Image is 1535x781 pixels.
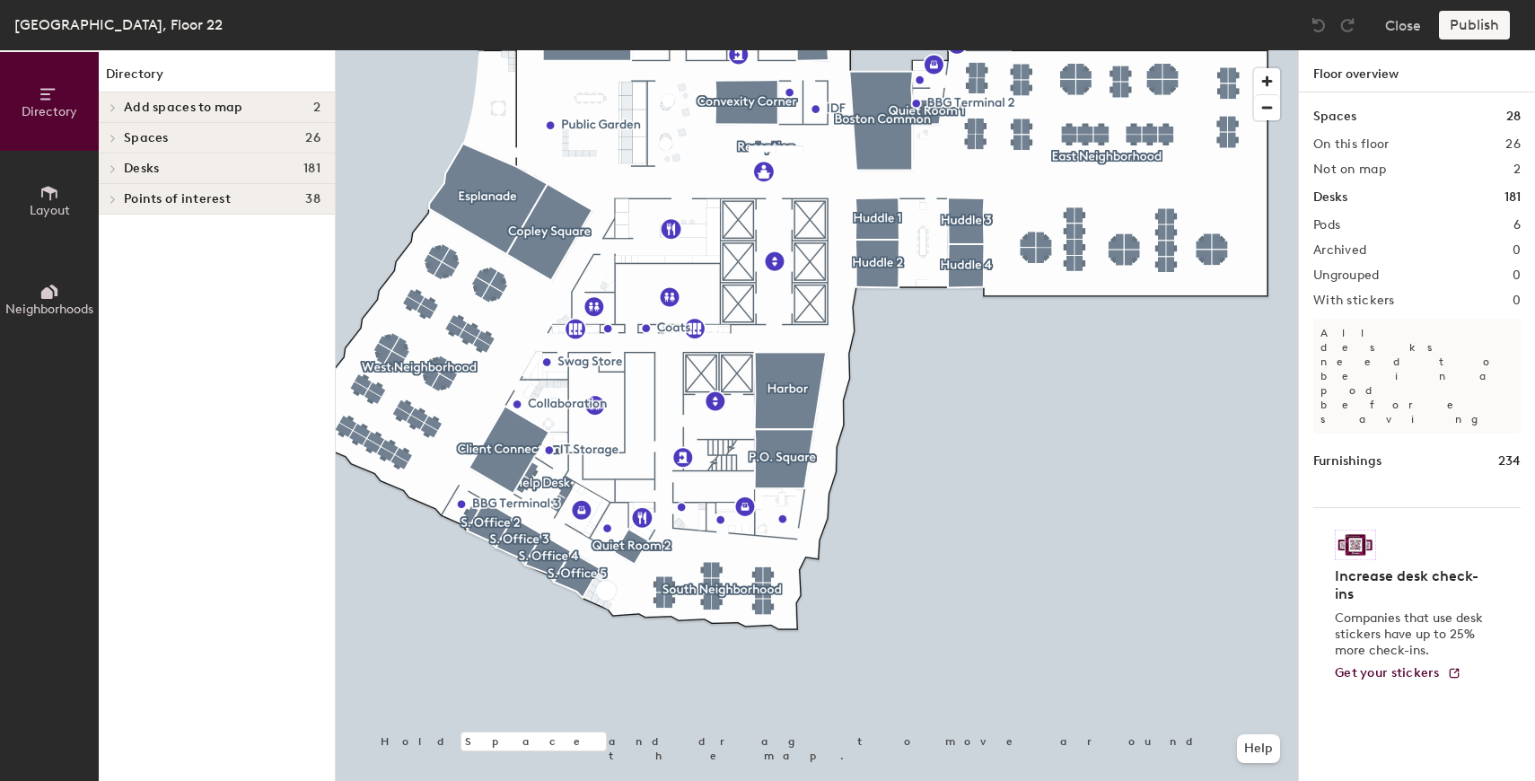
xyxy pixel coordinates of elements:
h4: Increase desk check-ins [1335,567,1488,603]
h2: On this floor [1313,137,1390,152]
h1: 28 [1506,107,1521,127]
span: Add spaces to map [124,101,243,115]
span: 181 [303,162,320,176]
h2: 26 [1505,137,1521,152]
span: Points of interest [124,192,231,206]
h2: 0 [1513,268,1521,283]
span: Get your stickers [1335,665,1440,680]
div: [GEOGRAPHIC_DATA], Floor 22 [14,13,223,36]
h2: 6 [1513,218,1521,233]
span: 2 [313,101,320,115]
h1: 181 [1504,188,1521,207]
h2: Not on map [1313,162,1386,177]
h1: 234 [1498,452,1521,471]
h2: Pods [1313,218,1340,233]
img: Redo [1338,16,1356,34]
span: Layout [30,203,70,218]
h2: With stickers [1313,294,1395,308]
p: All desks need to be in a pod before saving [1313,319,1521,434]
p: Companies that use desk stickers have up to 25% more check-ins. [1335,610,1488,659]
h1: Desks [1313,188,1347,207]
button: Help [1237,734,1280,763]
h1: Spaces [1313,107,1356,127]
h2: 0 [1513,243,1521,258]
h2: Ungrouped [1313,268,1380,283]
span: Desks [124,162,159,176]
button: Close [1385,11,1421,39]
h2: Archived [1313,243,1366,258]
h1: Floor overview [1299,50,1535,92]
h2: 0 [1513,294,1521,308]
span: Neighborhoods [5,302,93,317]
img: Undo [1310,16,1328,34]
h2: 2 [1513,162,1521,177]
h1: Directory [99,65,335,92]
img: Sticker logo [1335,530,1376,560]
h1: Furnishings [1313,452,1381,471]
span: 26 [305,131,320,145]
span: Spaces [124,131,169,145]
span: Directory [22,104,77,119]
a: Get your stickers [1335,666,1461,681]
span: 38 [305,192,320,206]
